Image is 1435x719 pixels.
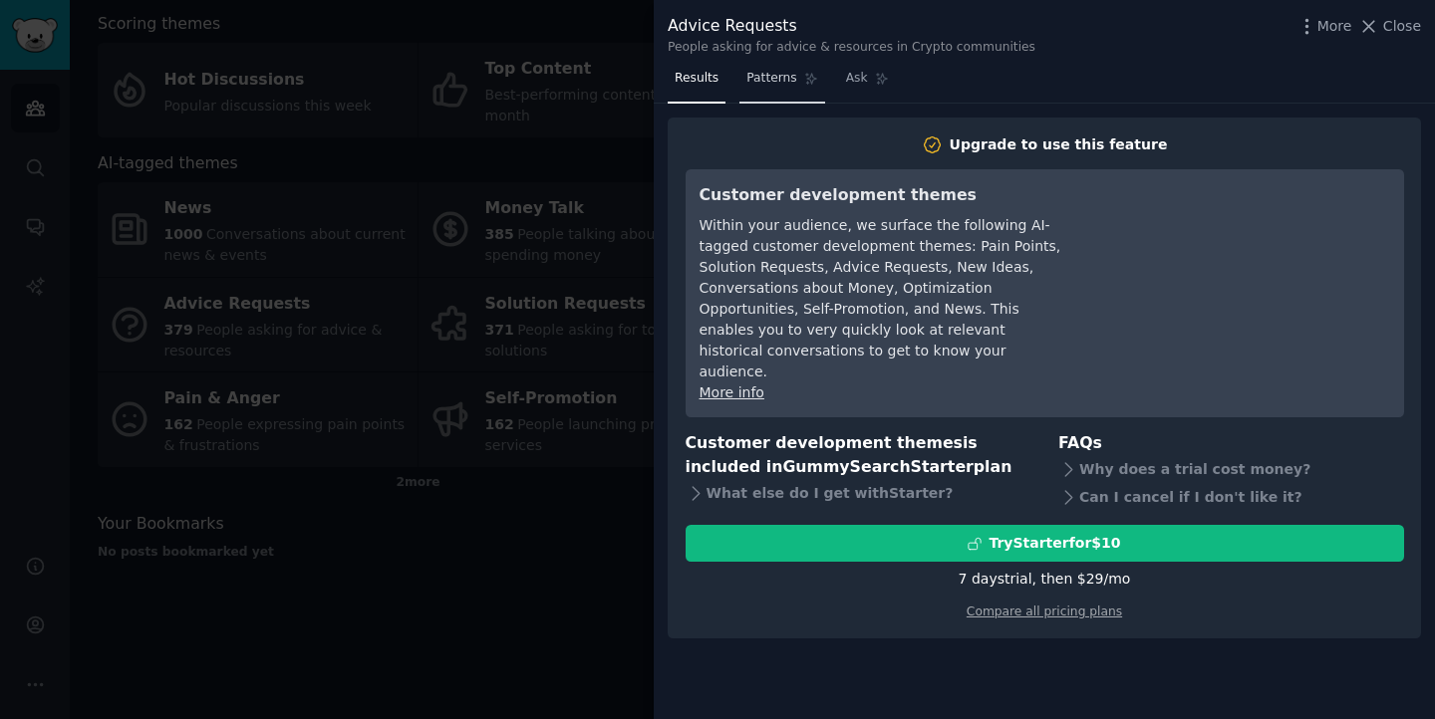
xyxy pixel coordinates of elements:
[967,604,1122,618] a: Compare all pricing plans
[950,134,1168,155] div: Upgrade to use this feature
[1091,183,1390,333] iframe: YouTube video player
[1383,16,1421,37] span: Close
[846,70,868,88] span: Ask
[686,480,1031,508] div: What else do I get with Starter ?
[839,63,896,104] a: Ask
[959,569,1131,590] div: 7 days trial, then $ 29 /mo
[668,14,1035,39] div: Advice Requests
[746,70,796,88] span: Patterns
[1058,431,1404,456] h3: FAQs
[989,533,1120,554] div: Try Starter for $10
[1296,16,1352,37] button: More
[686,525,1404,562] button: TryStarterfor$10
[1058,455,1404,483] div: Why does a trial cost money?
[700,183,1063,208] h3: Customer development themes
[700,384,764,400] a: More info
[675,70,718,88] span: Results
[782,457,973,476] span: GummySearch Starter
[739,63,824,104] a: Patterns
[1358,16,1421,37] button: Close
[700,215,1063,382] div: Within your audience, we surface the following AI-tagged customer development themes: Pain Points...
[668,39,1035,57] div: People asking for advice & resources in Crypto communities
[668,63,725,104] a: Results
[1058,483,1404,511] div: Can I cancel if I don't like it?
[686,431,1031,480] h3: Customer development themes is included in plan
[1317,16,1352,37] span: More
